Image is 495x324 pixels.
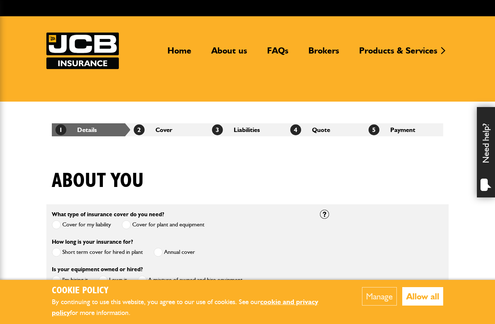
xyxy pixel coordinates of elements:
span: 4 [290,124,301,135]
label: Short term cover for hired in plant [52,248,143,257]
label: How long is your insurance for? [52,239,133,245]
label: Cover for plant and equipment [122,220,204,229]
li: Cover [130,123,208,136]
label: What type of insurance cover do you need? [52,212,164,217]
a: Brokers [303,45,345,62]
img: JCB Insurance Services logo [46,33,119,69]
label: Is your equipment owned or hired? [52,267,143,272]
span: 1 [55,124,66,135]
p: By continuing to use this website, you agree to our use of cookies. See our for more information. [52,297,340,319]
button: Manage [362,287,397,306]
label: Cover for my liability [52,220,111,229]
label: Annual cover [154,248,195,257]
h2: Cookie Policy [52,285,340,297]
li: Payment [365,123,443,136]
label: I own it [99,276,127,285]
a: Home [162,45,197,62]
div: Need help? [477,107,495,197]
li: Details [52,123,130,136]
label: A mixture of owned and hire equipment [138,276,242,285]
a: About us [206,45,253,62]
span: 3 [212,124,223,135]
a: Products & Services [354,45,443,62]
span: 2 [134,124,145,135]
span: 5 [369,124,379,135]
label: I'm hiring it [52,276,88,285]
button: Allow all [402,287,443,306]
li: Liabilities [208,123,287,136]
h1: About you [52,169,144,193]
li: Quote [287,123,365,136]
a: FAQs [262,45,294,62]
a: JCB Insurance Services [46,33,119,69]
